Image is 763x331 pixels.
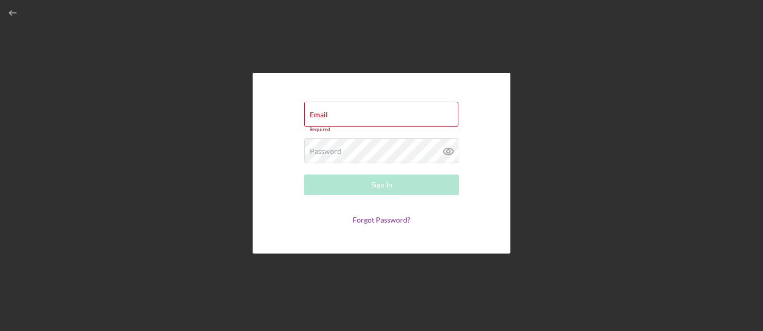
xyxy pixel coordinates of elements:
label: Password [310,147,341,155]
div: Required [304,127,459,133]
div: Sign In [371,175,392,195]
a: Forgot Password? [353,215,410,224]
label: Email [310,111,328,119]
button: Sign In [304,175,459,195]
